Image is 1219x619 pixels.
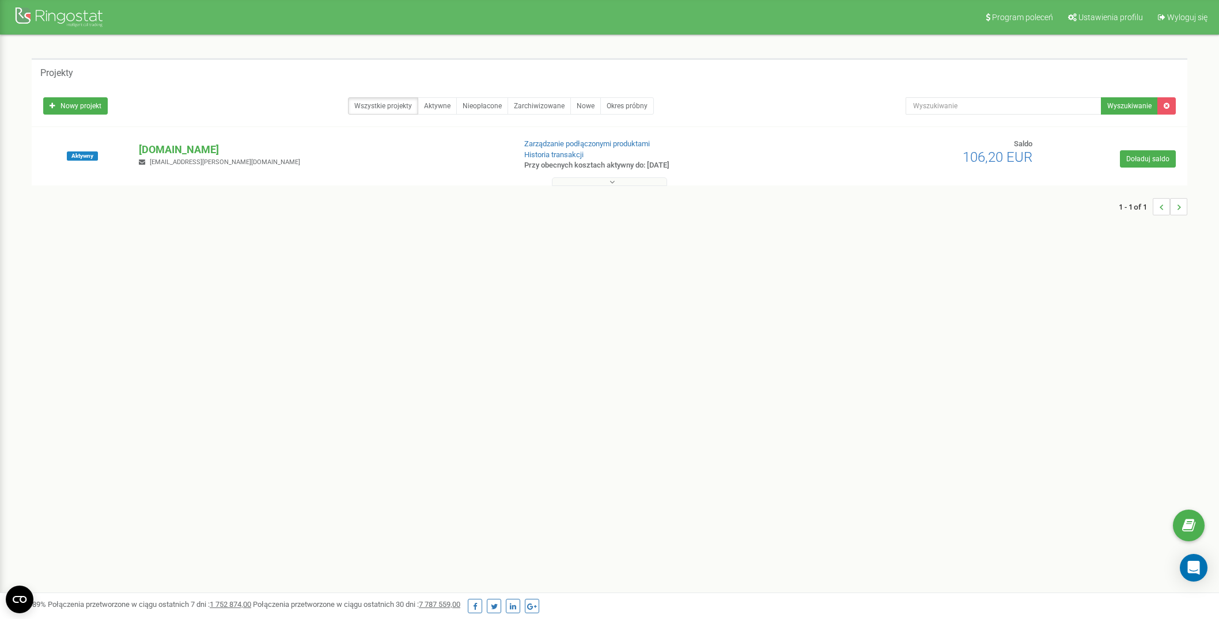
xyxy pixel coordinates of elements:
input: Wyszukiwanie [906,97,1101,115]
a: Nieopłacone [456,97,508,115]
u: 1 752 874,00 [210,600,251,609]
a: Historia transakcji [524,150,584,159]
a: Aktywne [418,97,457,115]
span: [EMAIL_ADDRESS][PERSON_NAME][DOMAIN_NAME] [150,158,300,166]
a: Nowy projekt [43,97,108,115]
div: Open Intercom Messenger [1180,554,1207,582]
span: Wyloguj się [1167,13,1207,22]
span: Ustawienia profilu [1078,13,1143,22]
p: Przy obecnych kosztach aktywny do: [DATE] [524,160,794,171]
nav: ... [1119,187,1187,227]
button: Open CMP widget [6,586,33,613]
a: Wszystkie projekty [348,97,418,115]
span: Aktywny [67,151,98,161]
a: Doładuj saldo [1120,150,1176,168]
a: Zarządzanie podłączonymi produktami [524,139,650,148]
span: 106,20 EUR [963,149,1032,165]
span: Połączenia przetworzone w ciągu ostatnich 7 dni : [48,600,251,609]
p: [DOMAIN_NAME] [139,142,505,157]
a: Nowe [570,97,601,115]
a: Zarchiwizowane [508,97,571,115]
span: 1 - 1 of 1 [1119,198,1153,215]
a: Okres próbny [600,97,654,115]
u: 7 787 559,00 [419,600,460,609]
button: Wyszukiwanie [1101,97,1158,115]
span: Program poleceń [992,13,1053,22]
h5: Projekty [40,68,73,78]
span: Saldo [1014,139,1032,148]
span: Połączenia przetworzone w ciągu ostatnich 30 dni : [253,600,460,609]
